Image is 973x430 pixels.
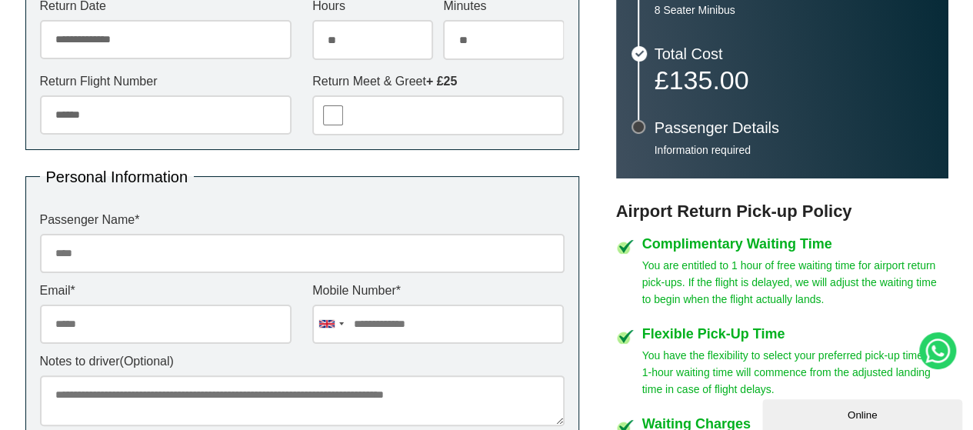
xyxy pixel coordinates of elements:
label: Return Meet & Greet [312,75,564,88]
label: Notes to driver [40,355,565,368]
h4: Flexible Pick-Up Time [642,327,948,341]
legend: Personal Information [40,169,195,185]
h4: Complimentary Waiting Time [642,237,948,251]
p: £ [655,69,933,91]
div: United Kingdom: +44 [313,305,348,343]
strong: + £25 [426,75,457,88]
span: 135.00 [668,65,748,95]
span: (Optional) [120,355,174,368]
h3: Airport Return Pick-up Policy [616,202,948,222]
label: Return Flight Number [40,75,292,88]
iframe: chat widget [762,396,965,430]
label: Email [40,285,292,297]
label: Passenger Name [40,214,565,226]
p: 8 Seater Minibus [655,3,933,17]
h3: Total Cost [655,46,933,62]
label: Mobile Number [312,285,564,297]
p: You are entitled to 1 hour of free waiting time for airport return pick-ups. If the flight is del... [642,257,948,308]
p: You have the flexibility to select your preferred pick-up time. The 1-hour waiting time will comm... [642,347,948,398]
p: Information required [655,143,933,157]
h3: Passenger Details [655,120,933,135]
